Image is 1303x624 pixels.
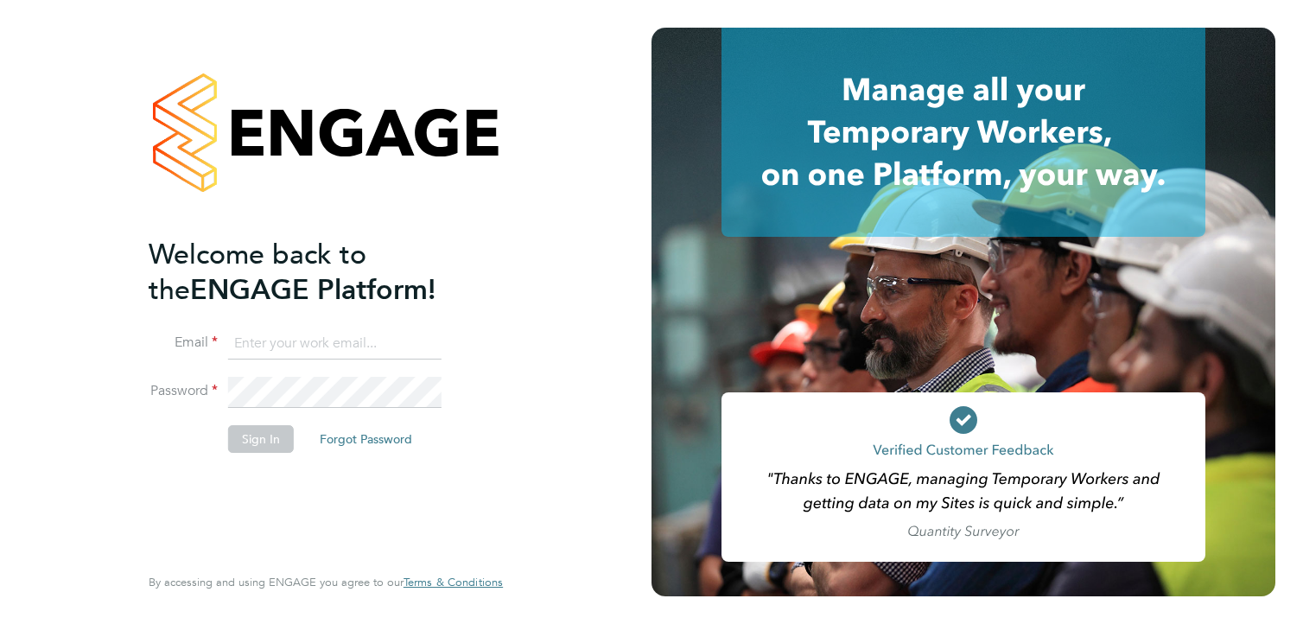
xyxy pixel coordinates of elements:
span: Terms & Conditions [404,575,503,589]
span: By accessing and using ENGAGE you agree to our [149,575,503,589]
button: Forgot Password [306,425,426,453]
span: Welcome back to the [149,238,366,307]
label: Password [149,382,218,400]
label: Email [149,334,218,352]
a: Terms & Conditions [404,576,503,589]
button: Sign In [228,425,294,453]
input: Enter your work email... [228,328,442,360]
h2: ENGAGE Platform! [149,237,486,308]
